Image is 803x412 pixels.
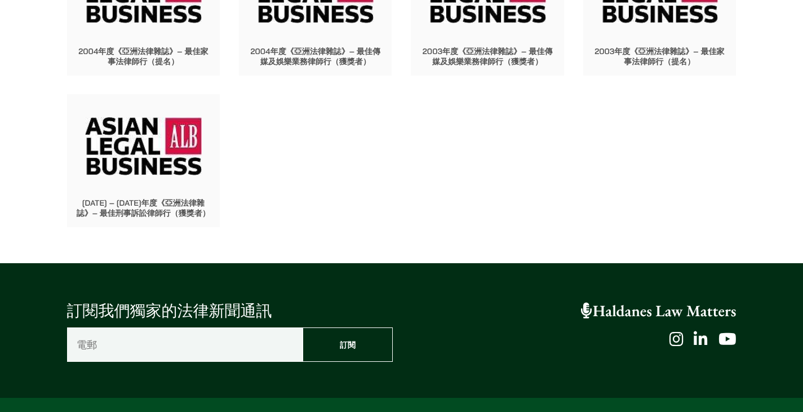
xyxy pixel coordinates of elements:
p: 2004年度《亞洲法律雜誌》– 最佳家事法律師行（提名） [76,46,211,67]
p: 訂閱我們獨家的法律新聞通訊 [67,299,393,323]
a: Haldanes Law Matters [581,301,737,321]
p: 2003年度《亞洲法律雜誌》– 最佳家事法律師行（提名） [592,46,727,67]
input: 電郵 [67,327,303,362]
p: 2004年度《亞洲法律雜誌》– 最佳傳媒及娛樂業務律師行（獲獎者） [248,46,383,67]
input: 訂閱 [303,327,393,362]
p: [DATE] – [DATE]年度《亞洲法律雜誌》– 最佳刑事訴訟律師行（獲獎者） [76,198,211,218]
p: 2003年度《亞洲法律雜誌》– 最佳傳媒及娛樂業務律師行（獲獎者） [420,46,555,67]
